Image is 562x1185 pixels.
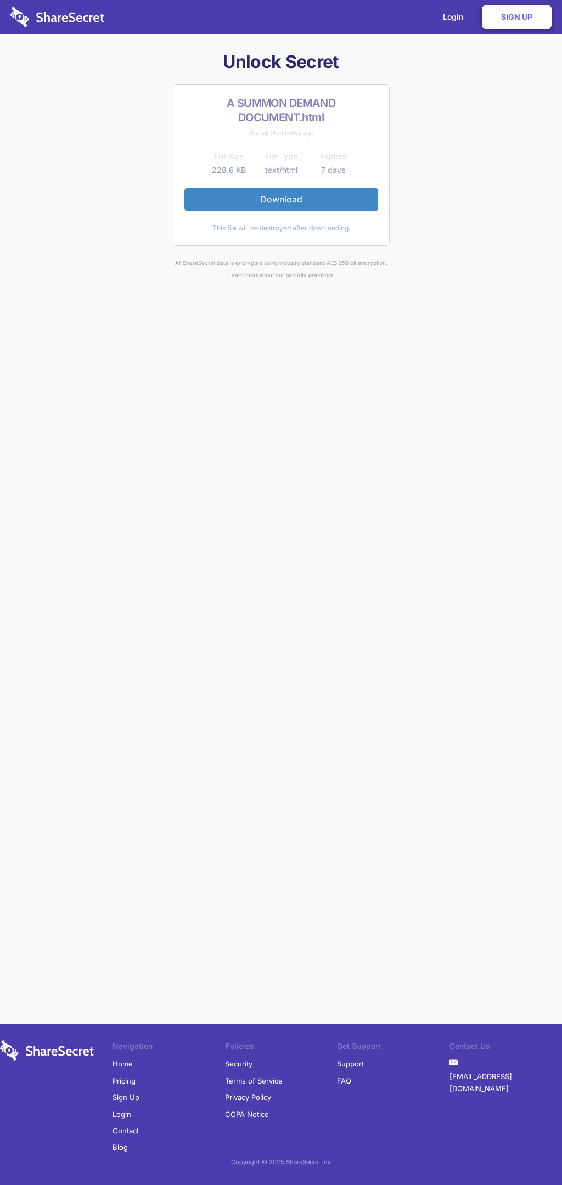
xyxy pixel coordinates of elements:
[10,7,104,27] img: logo-wordmark-white-trans-d4663122ce5f474addd5e946df7df03e33cb6a1c49d2221995e7729f52c070b2.svg
[113,1073,136,1089] a: Pricing
[203,150,255,163] th: File Size
[255,150,307,163] th: File Type
[337,1056,364,1072] a: Support
[255,163,307,177] td: text/html
[307,163,359,177] td: 7 days
[184,222,378,234] div: This file will be destroyed after downloading.
[225,1056,252,1072] a: Security
[184,96,378,125] h2: A SUMMON DEMAND DOCUMENT.html
[225,1106,269,1122] a: CCPA Notice
[113,1056,133,1072] a: Home
[113,1040,225,1056] li: Navigation
[184,127,378,139] div: Shared 14 minutes ago
[113,1106,131,1122] a: Login
[307,150,359,163] th: Expires
[449,1040,562,1056] li: Contact Us
[225,1089,271,1105] a: Privacy Policy
[225,1073,283,1089] a: Terms of Service
[225,1040,338,1056] li: Policies
[482,5,552,29] a: Sign Up
[113,1089,139,1105] a: Sign Up
[449,1068,562,1097] a: [EMAIL_ADDRESS][DOMAIN_NAME]
[228,272,259,278] a: Learn more
[113,1139,128,1155] a: Blog
[337,1040,449,1056] li: Get Support
[203,163,255,177] td: 228.6 KB
[113,1122,139,1139] a: Contact
[337,1073,351,1089] a: FAQ
[184,188,378,211] a: Download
